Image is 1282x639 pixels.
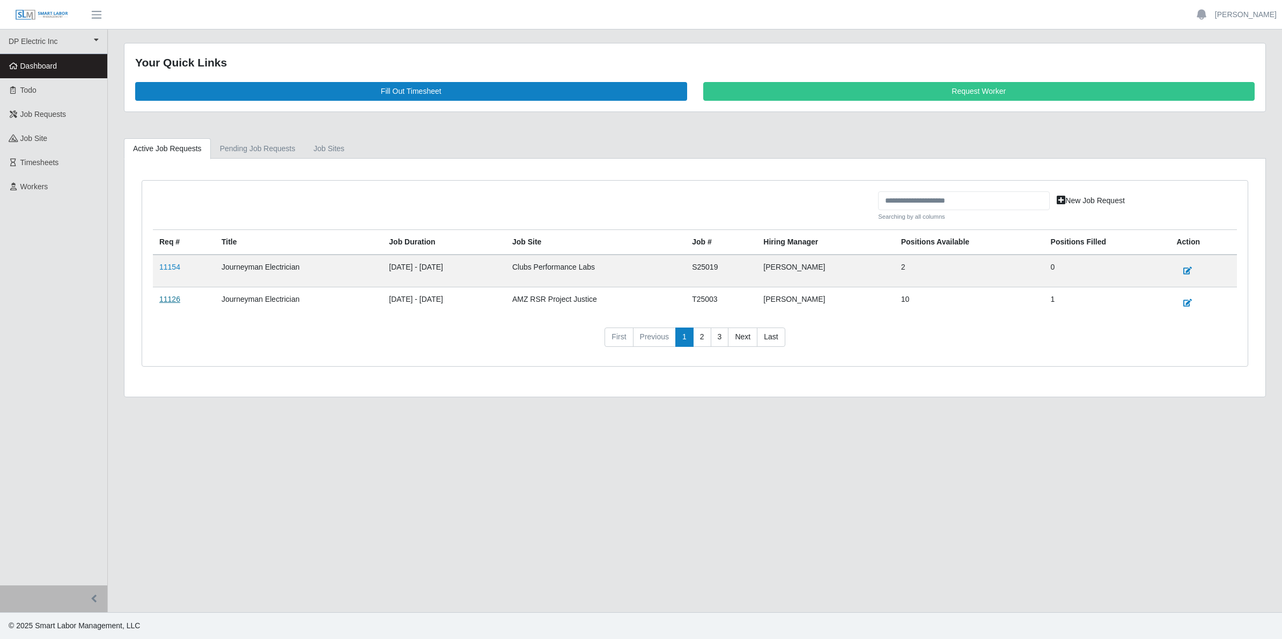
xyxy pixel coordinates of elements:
[757,287,894,319] td: [PERSON_NAME]
[20,182,48,191] span: Workers
[728,328,757,347] a: Next
[1044,230,1170,255] th: Positions Filled
[15,9,69,21] img: SLM Logo
[1044,255,1170,287] td: 0
[135,82,687,101] a: Fill Out Timesheet
[215,255,382,287] td: Journeyman Electrician
[506,230,686,255] th: job site
[1050,191,1132,210] a: New Job Request
[1170,230,1237,255] th: Action
[1215,9,1277,20] a: [PERSON_NAME]
[686,230,757,255] th: Job #
[153,328,1237,355] nav: pagination
[686,255,757,287] td: S25019
[124,138,211,159] a: Active Job Requests
[1044,287,1170,319] td: 1
[215,287,382,319] td: Journeyman Electrician
[757,255,894,287] td: [PERSON_NAME]
[211,138,305,159] a: Pending Job Requests
[215,230,382,255] th: Title
[20,158,59,167] span: Timesheets
[20,86,36,94] span: Todo
[506,287,686,319] td: AMZ RSR Project Justice
[9,621,140,630] span: © 2025 Smart Labor Management, LLC
[159,295,180,303] a: 11126
[703,82,1255,101] a: Request Worker
[757,328,785,347] a: Last
[305,138,354,159] a: job sites
[895,287,1044,319] td: 10
[895,230,1044,255] th: Positions Available
[895,255,1044,287] td: 2
[757,230,894,255] th: Hiring Manager
[159,263,180,271] a: 11154
[711,328,729,347] a: 3
[878,212,1050,221] small: Searching by all columns
[20,134,48,143] span: job site
[382,287,506,319] td: [DATE] - [DATE]
[20,62,57,70] span: Dashboard
[693,328,711,347] a: 2
[382,255,506,287] td: [DATE] - [DATE]
[675,328,694,347] a: 1
[20,110,67,118] span: Job Requests
[382,230,506,255] th: Job Duration
[153,230,215,255] th: Req #
[506,255,686,287] td: Clubs Performance Labs
[686,287,757,319] td: T25003
[135,54,1255,71] div: Your Quick Links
